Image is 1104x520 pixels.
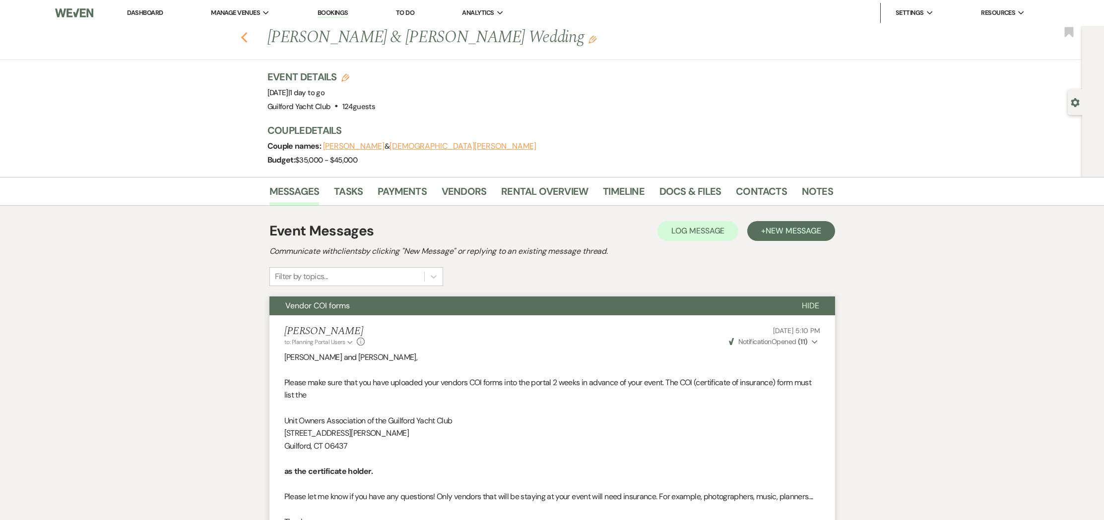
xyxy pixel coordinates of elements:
[323,141,536,151] span: &
[738,337,772,346] span: Notification
[659,183,721,205] a: Docs & Files
[588,35,596,44] button: Edit
[981,8,1015,18] span: Resources
[267,26,712,50] h1: [PERSON_NAME] & [PERSON_NAME] Wedding
[267,155,296,165] span: Budget:
[802,300,819,311] span: Hide
[211,8,260,18] span: Manage Venues
[275,271,328,283] div: Filter by topics...
[501,183,588,205] a: Rental Overview
[267,88,325,98] span: [DATE]
[396,8,414,17] a: To Do
[284,427,820,440] p: [STREET_ADDRESS][PERSON_NAME]
[284,351,820,364] p: [PERSON_NAME] and [PERSON_NAME],
[766,226,821,236] span: New Message
[127,8,163,17] a: Dashboard
[342,102,375,112] span: 124 guests
[798,337,808,346] strong: ( 11 )
[267,123,823,137] h3: Couple Details
[284,414,820,427] p: Unit Owners Association of the Guilford Yacht Club
[269,296,786,315] button: Vendor COI forms
[323,142,385,150] button: [PERSON_NAME]
[55,2,93,23] img: Weven Logo
[802,183,833,205] a: Notes
[747,221,835,241] button: +New Message
[603,183,645,205] a: Timeline
[295,155,357,165] span: $35,000 - $45,000
[284,325,365,338] h5: [PERSON_NAME]
[318,8,348,18] a: Bookings
[288,88,325,98] span: |
[284,376,820,402] p: Please make sure that you have uploaded your vendors COI forms into the portal 2 weeks in advance...
[334,183,363,205] a: Tasks
[671,226,724,236] span: Log Message
[442,183,486,205] a: Vendors
[284,338,345,346] span: to: Planning Portal Users
[269,183,320,205] a: Messages
[773,326,820,335] span: [DATE] 5:10 PM
[1071,97,1080,107] button: Open lead details
[285,300,350,311] span: Vendor COI forms
[378,183,427,205] a: Payments
[284,338,355,347] button: to: Planning Portal Users
[896,8,924,18] span: Settings
[727,337,820,347] button: NotificationOpened (11)
[269,245,835,257] h2: Communicate with clients by clicking "New Message" or replying to an existing message thread.
[269,221,374,241] h1: Event Messages
[390,142,536,150] button: [DEMOGRAPHIC_DATA][PERSON_NAME]
[267,141,323,151] span: Couple names:
[267,70,375,84] h3: Event Details
[290,88,325,98] span: 1 day to go
[786,296,835,315] button: Hide
[267,102,331,112] span: Guilford Yacht Club
[736,183,787,205] a: Contacts
[284,466,373,476] strong: as the certificate holder.
[729,337,808,346] span: Opened
[284,440,820,453] p: Guilford, CT 06437
[657,221,738,241] button: Log Message
[284,490,820,503] p: Please let me know if you have any questions! Only vendors that will be staying at your event wil...
[462,8,494,18] span: Analytics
